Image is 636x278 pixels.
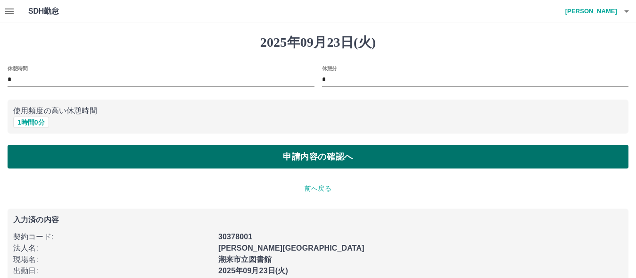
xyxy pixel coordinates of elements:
b: 2025年09月23日(火) [218,267,288,275]
label: 休憩時間 [8,65,27,72]
b: [PERSON_NAME][GEOGRAPHIC_DATA] [218,244,364,252]
p: 出勤日 : [13,265,213,277]
b: 30378001 [218,233,252,241]
label: 休憩分 [322,65,337,72]
button: 申請内容の確認へ [8,145,628,168]
p: 契約コード : [13,231,213,243]
button: 1時間0分 [13,117,49,128]
p: 前へ戻る [8,184,628,194]
b: 潮来市立図書館 [218,255,272,263]
p: 法人名 : [13,243,213,254]
h1: 2025年09月23日(火) [8,34,628,51]
p: 現場名 : [13,254,213,265]
p: 使用頻度の高い休憩時間 [13,105,623,117]
p: 入力済の内容 [13,216,623,224]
